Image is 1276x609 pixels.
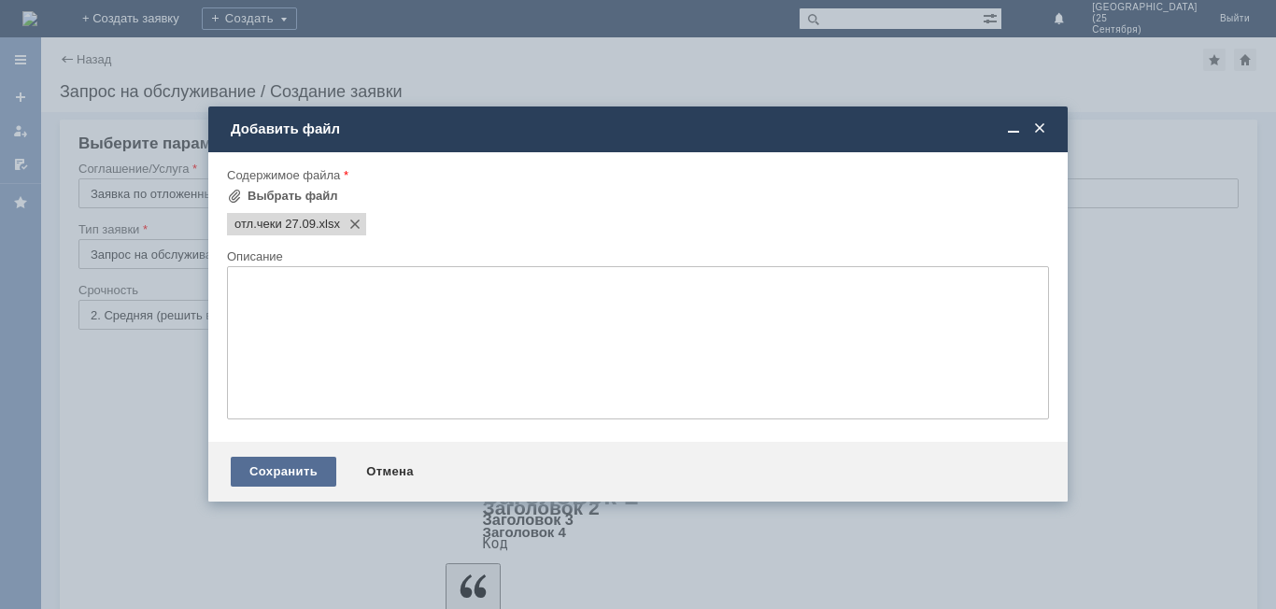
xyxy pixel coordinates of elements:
[316,217,340,232] span: отл.чеки 27.09.xlsx
[227,250,1045,262] div: Описание
[234,217,316,232] span: отл.чеки 27.09.xlsx
[248,189,338,204] div: Выбрать файл
[1004,120,1023,137] span: Свернуть (Ctrl + M)
[7,7,273,37] div: добрый вечер. просьба удалить отложенные чеки в файле
[227,169,1045,181] div: Содержимое файла
[231,120,1049,137] div: Добавить файл
[1030,120,1049,137] span: Закрыть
